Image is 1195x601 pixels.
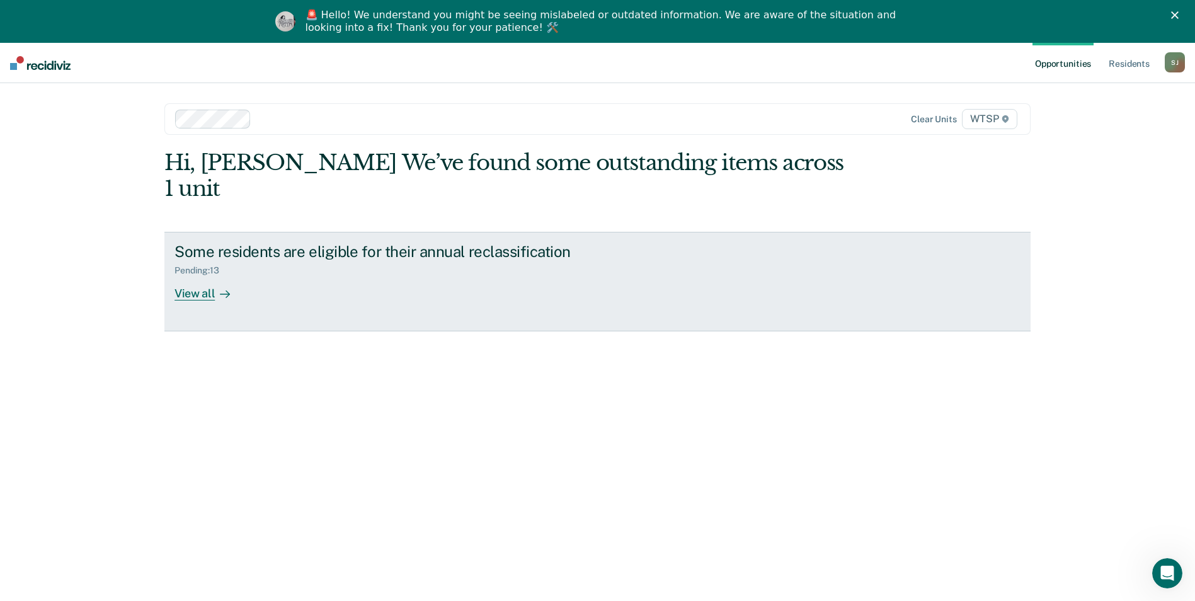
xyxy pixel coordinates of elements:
a: Residents [1106,43,1152,83]
div: Close [1171,11,1184,19]
button: SJ [1165,52,1185,72]
div: Clear units [911,114,957,125]
div: Some residents are eligible for their annual reclassification [174,243,617,261]
iframe: Intercom live chat [1152,558,1182,588]
a: Some residents are eligible for their annual reclassificationPending:13View all [164,232,1031,331]
div: Hi, [PERSON_NAME] We’ve found some outstanding items across 1 unit [164,150,857,202]
span: WTSP [962,109,1017,129]
img: Recidiviz [10,56,71,70]
div: View all [174,276,245,300]
div: S J [1165,52,1185,72]
a: Opportunities [1032,43,1094,83]
div: Pending : 13 [174,265,229,276]
img: Profile image for Kim [275,11,295,31]
div: 🚨 Hello! We understand you might be seeing mislabeled or outdated information. We are aware of th... [306,9,900,34]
